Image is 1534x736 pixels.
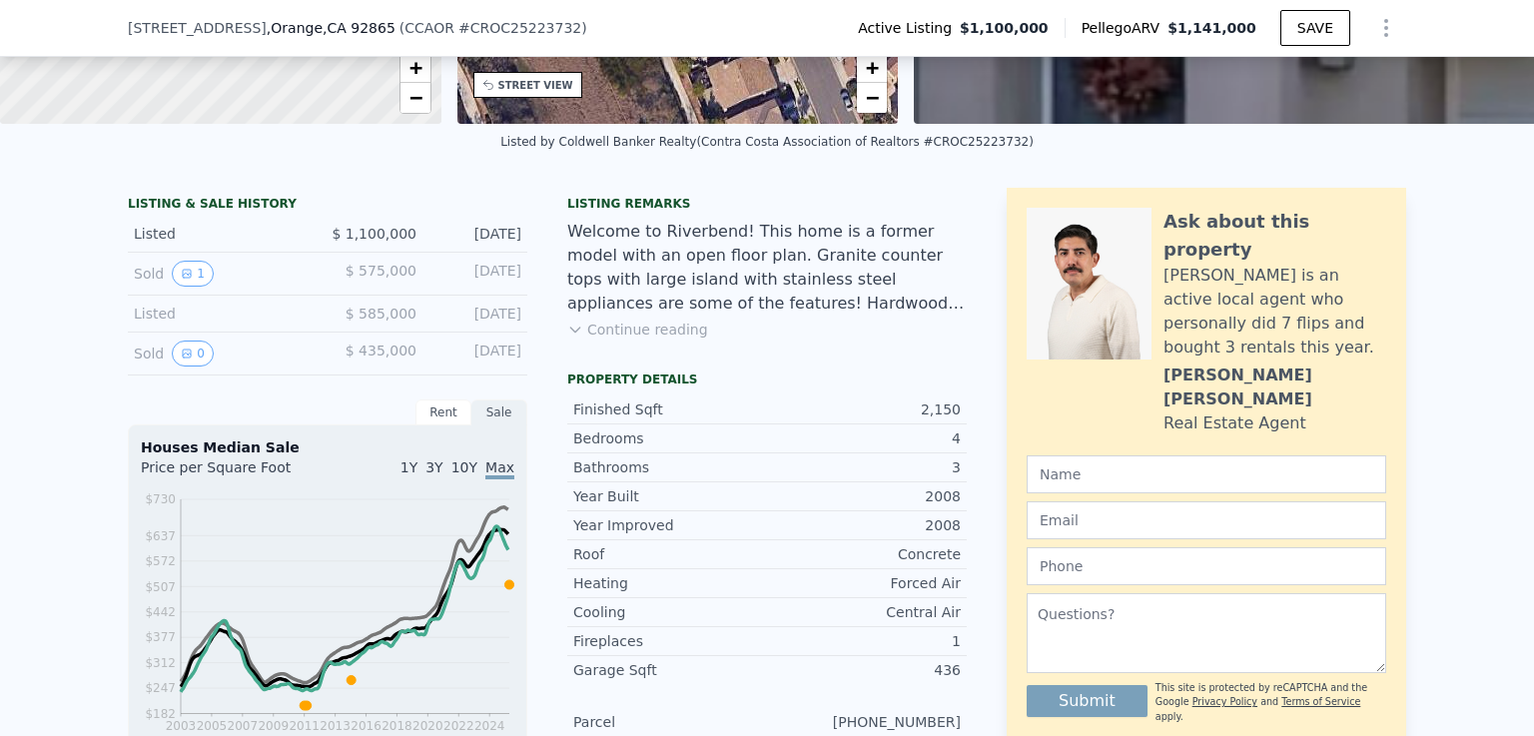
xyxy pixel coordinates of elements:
[432,341,521,367] div: [DATE]
[471,399,527,425] div: Sale
[351,719,382,733] tspan: 2016
[767,428,961,448] div: 4
[573,712,767,732] div: Parcel
[960,18,1049,38] span: $1,100,000
[767,457,961,477] div: 3
[425,459,442,475] span: 3Y
[1280,10,1350,46] button: SAVE
[443,719,474,733] tspan: 2022
[166,719,197,733] tspan: 2003
[145,656,176,670] tspan: $312
[767,399,961,419] div: 2,150
[1163,264,1386,360] div: [PERSON_NAME] is an active local agent who personally did 7 flips and bought 3 rentals this year.
[408,55,421,80] span: +
[857,53,887,83] a: Zoom in
[767,573,961,593] div: Forced Air
[573,602,767,622] div: Cooling
[567,220,967,316] div: Welcome to Riverbend! This home is a former model with an open floor plan. Granite counter tops w...
[573,660,767,680] div: Garage Sqft
[498,78,573,93] div: STREET VIEW
[767,515,961,535] div: 2008
[141,457,328,489] div: Price per Square Foot
[432,261,521,287] div: [DATE]
[573,573,767,593] div: Heating
[1281,696,1360,707] a: Terms of Service
[145,681,176,695] tspan: $247
[346,306,416,322] span: $ 585,000
[228,719,259,733] tspan: 2007
[767,486,961,506] div: 2008
[346,343,416,359] span: $ 435,000
[134,304,312,324] div: Listed
[767,544,961,564] div: Concrete
[474,719,505,733] tspan: 2024
[145,492,176,506] tspan: $730
[382,719,412,733] tspan: 2018
[1163,208,1386,264] div: Ask about this property
[857,83,887,113] a: Zoom out
[1082,18,1168,38] span: Pellego ARV
[573,457,767,477] div: Bathrooms
[767,660,961,680] div: 436
[134,341,312,367] div: Sold
[412,719,443,733] tspan: 2020
[432,304,521,324] div: [DATE]
[134,261,312,287] div: Sold
[432,224,521,244] div: [DATE]
[145,580,176,594] tspan: $507
[172,261,214,287] button: View historical data
[1155,681,1386,724] div: This site is protected by reCAPTCHA and the Google and apply.
[767,712,961,732] div: [PHONE_NUMBER]
[573,631,767,651] div: Fireplaces
[320,719,351,733] tspan: 2013
[767,602,961,622] div: Central Air
[485,459,514,479] span: Max
[451,459,477,475] span: 10Y
[400,459,417,475] span: 1Y
[141,437,514,457] div: Houses Median Sale
[289,719,320,733] tspan: 2011
[145,554,176,568] tspan: $572
[1027,685,1148,717] button: Submit
[1163,411,1306,435] div: Real Estate Agent
[1167,20,1256,36] span: $1,141,000
[134,224,312,244] div: Listed
[567,371,967,387] div: Property details
[573,544,767,564] div: Roof
[145,707,176,721] tspan: $182
[128,196,527,216] div: LISTING & SALE HISTORY
[866,55,879,80] span: +
[332,226,416,242] span: $ 1,100,000
[346,263,416,279] span: $ 575,000
[1027,501,1386,539] input: Email
[172,341,214,367] button: View historical data
[573,399,767,419] div: Finished Sqft
[866,85,879,110] span: −
[258,719,289,733] tspan: 2009
[567,196,967,212] div: Listing remarks
[267,18,395,38] span: , Orange
[1366,8,1406,48] button: Show Options
[197,719,228,733] tspan: 2005
[1027,455,1386,493] input: Name
[145,605,176,619] tspan: $442
[415,399,471,425] div: Rent
[399,18,587,38] div: ( )
[573,515,767,535] div: Year Improved
[400,53,430,83] a: Zoom in
[400,83,430,113] a: Zoom out
[573,428,767,448] div: Bedrooms
[323,20,395,36] span: , CA 92865
[408,85,421,110] span: −
[1163,364,1386,411] div: [PERSON_NAME] [PERSON_NAME]
[404,20,454,36] span: CCAOR
[145,529,176,543] tspan: $637
[128,18,267,38] span: [STREET_ADDRESS]
[145,630,176,644] tspan: $377
[567,320,708,340] button: Continue reading
[573,486,767,506] div: Year Built
[767,631,961,651] div: 1
[1027,547,1386,585] input: Phone
[1192,696,1257,707] a: Privacy Policy
[458,20,581,36] span: # CROC25223732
